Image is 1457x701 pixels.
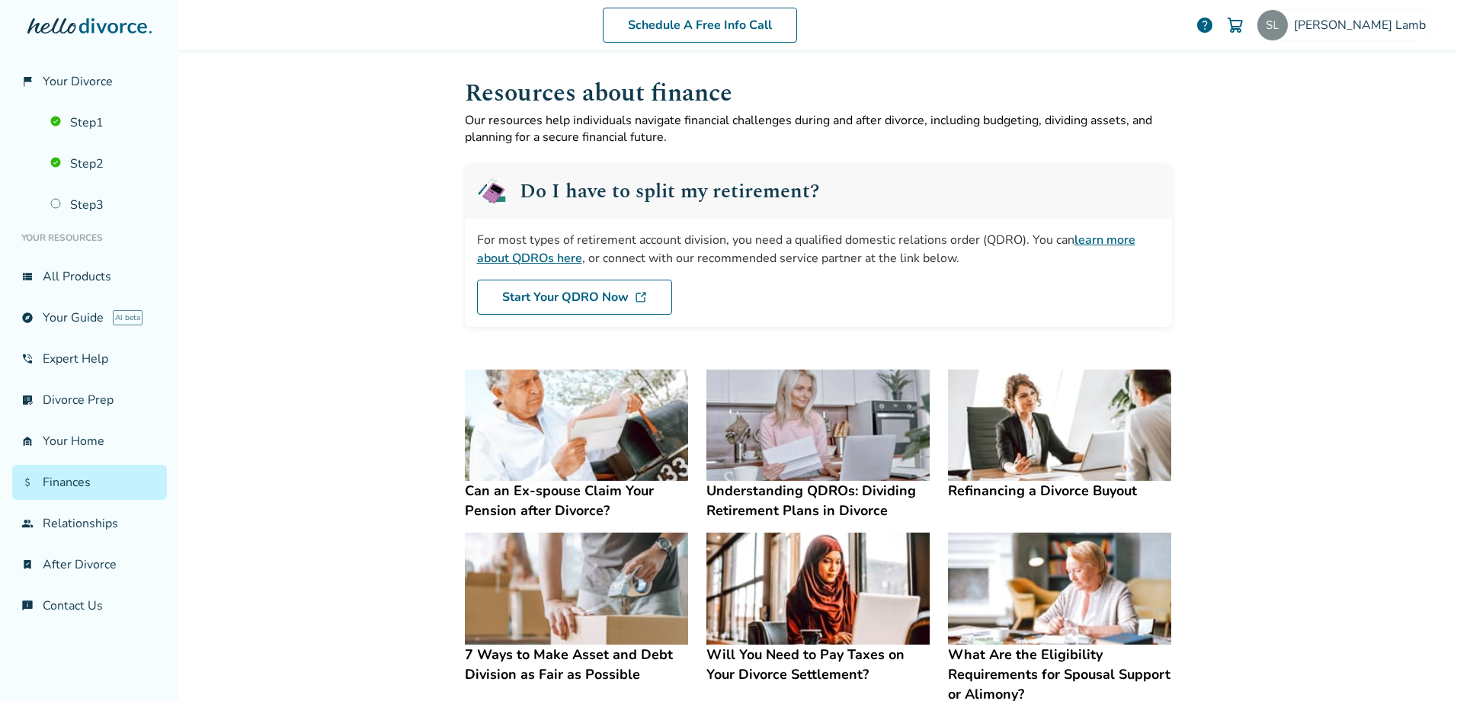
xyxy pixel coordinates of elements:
[21,75,34,88] span: flag_2
[1196,16,1214,34] a: help
[41,105,167,140] a: Step1
[21,270,34,283] span: view_list
[706,533,930,684] a: Will You Need to Pay Taxes on Your Divorce Settlement?Will You Need to Pay Taxes on Your Divorce ...
[12,64,167,99] a: flag_2Your Divorce
[1294,17,1432,34] span: [PERSON_NAME] Lamb
[21,353,34,365] span: phone_in_talk
[12,341,167,376] a: phone_in_talkExpert Help
[477,176,508,206] img: QDRO
[12,547,167,582] a: bookmark_checkAfter Divorce
[948,533,1171,645] img: What Are the Eligibility Requirements for Spousal Support or Alimony?
[706,481,930,520] h4: Understanding QDROs: Dividing Retirement Plans in Divorce
[465,370,688,482] img: Can an Ex-spouse Claim Your Pension after Divorce?
[12,465,167,500] a: attach_moneyFinances
[706,533,930,645] img: Will You Need to Pay Taxes on Your Divorce Settlement?
[706,370,930,521] a: Understanding QDROs: Dividing Retirement Plans in DivorceUnderstanding QDROs: Dividing Retirement...
[706,370,930,482] img: Understanding QDROs: Dividing Retirement Plans in Divorce
[465,112,1172,146] p: Our resources help individuals navigate financial challenges during and after divorce, including ...
[520,181,819,201] h2: Do I have to split my retirement?
[465,645,688,684] h4: 7 Ways to Make Asset and Debt Division as Fair as Possible
[465,481,688,520] h4: Can an Ex-spouse Claim Your Pension after Divorce?
[1381,628,1457,701] iframe: Chat Widget
[12,588,167,623] a: chat_infoContact Us
[948,370,1171,501] a: Refinancing a Divorce BuyoutRefinancing a Divorce Buyout
[41,187,167,222] a: Step3
[21,435,34,447] span: garage_home
[21,600,34,612] span: chat_info
[706,645,930,684] h4: Will You Need to Pay Taxes on Your Divorce Settlement?
[12,259,167,294] a: view_listAll Products
[603,8,797,43] a: Schedule A Free Info Call
[12,300,167,335] a: exploreYour GuideAI beta
[477,280,672,315] a: Start Your QDRO Now
[635,291,647,303] img: DL
[12,222,167,253] li: Your Resources
[12,506,167,541] a: groupRelationships
[1226,16,1244,34] img: Cart
[1257,10,1288,40] img: susan@horseshoecreekfarm.com
[21,517,34,530] span: group
[21,394,34,406] span: list_alt_check
[41,146,167,181] a: Step2
[21,476,34,488] span: attach_money
[465,75,1172,112] h1: Resources about finance
[465,370,688,521] a: Can an Ex-spouse Claim Your Pension after Divorce?Can an Ex-spouse Claim Your Pension after Divorce?
[948,481,1171,501] h4: Refinancing a Divorce Buyout
[465,533,688,645] img: 7 Ways to Make Asset and Debt Division as Fair as Possible
[477,231,1160,267] div: For most types of retirement account division, you need a qualified domestic relations order (QDR...
[21,312,34,324] span: explore
[948,370,1171,482] img: Refinancing a Divorce Buyout
[113,310,142,325] span: AI beta
[43,73,113,90] span: Your Divorce
[21,559,34,571] span: bookmark_check
[12,383,167,418] a: list_alt_checkDivorce Prep
[465,533,688,684] a: 7 Ways to Make Asset and Debt Division as Fair as Possible7 Ways to Make Asset and Debt Division ...
[12,424,167,459] a: garage_homeYour Home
